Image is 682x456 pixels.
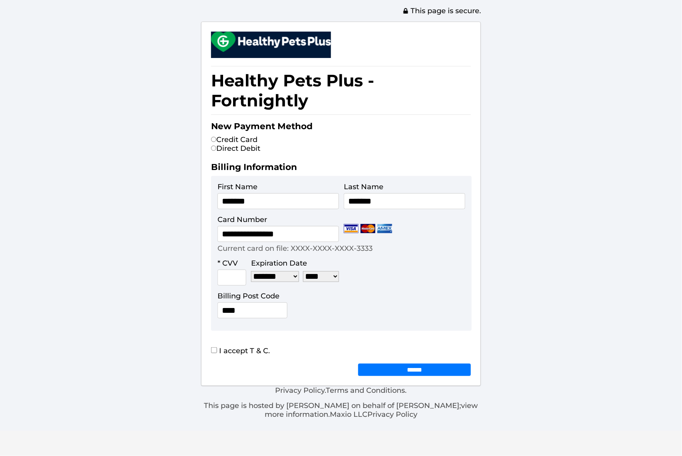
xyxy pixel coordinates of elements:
label: Billing Post Code [217,292,279,300]
label: * CVV [217,259,238,268]
a: Privacy Policy [367,410,417,419]
div: . . [201,386,481,419]
h2: New Payment Method [211,121,471,135]
h2: Billing Information [211,162,471,176]
p: This page is hosted by [PERSON_NAME] on behalf of [PERSON_NAME]; Maxio LLC [201,401,481,419]
h1: Healthy Pets Plus - Fortnightly [211,66,471,115]
img: Visa [344,224,359,233]
a: Privacy Policy [275,386,325,395]
img: small.png [211,32,331,52]
label: First Name [217,182,257,191]
label: Direct Debit [211,144,260,153]
img: Amex [377,224,392,233]
label: Credit Card [211,135,257,144]
a: view more information. [265,401,478,419]
span: This page is secure. [403,6,481,15]
input: Direct Debit [211,146,216,151]
label: I accept T & C. [211,346,270,355]
img: Mastercard [361,224,375,233]
input: I accept T & C. [211,347,217,353]
a: Terms and Conditions [326,386,405,395]
label: Expiration Date [251,259,307,268]
label: Card Number [217,215,267,224]
input: Credit Card [211,137,216,142]
label: Last Name [344,182,383,191]
p: Current card on file: XXXX-XXXX-XXXX-3333 [217,244,373,253]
